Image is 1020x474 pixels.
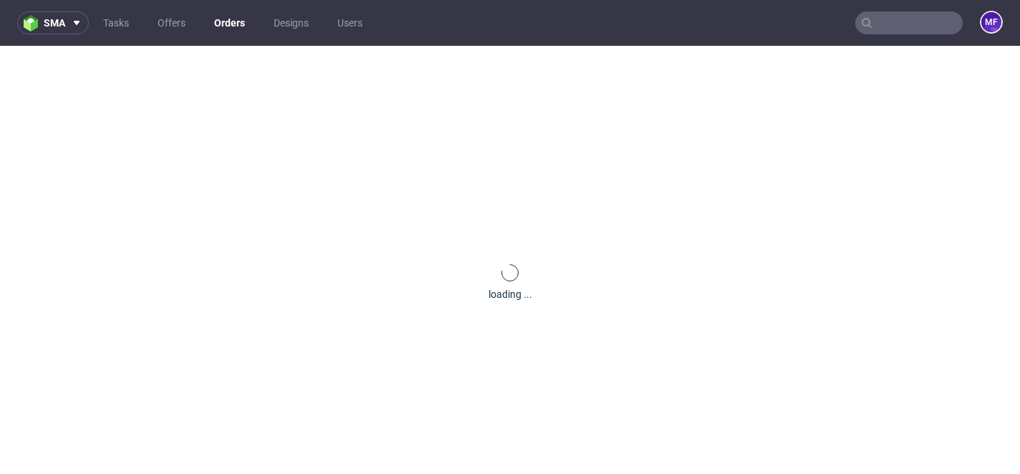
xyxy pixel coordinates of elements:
a: Designs [265,11,317,34]
a: Tasks [95,11,138,34]
figcaption: MF [981,12,1001,32]
img: logo [24,15,44,32]
a: Orders [206,11,254,34]
button: sma [17,11,89,34]
span: sma [44,18,65,28]
a: Offers [149,11,194,34]
a: Users [329,11,371,34]
div: loading ... [489,287,532,301]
